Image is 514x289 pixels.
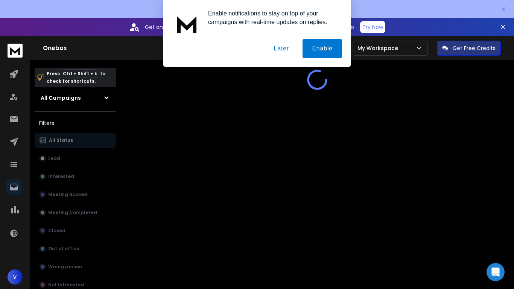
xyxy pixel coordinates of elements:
span: Ctrl + Shift + k [62,69,98,78]
button: All Campaigns [35,90,116,105]
h1: All Campaigns [41,94,81,102]
div: Enable notifications to stay on top of your campaigns with real-time updates on replies. [202,9,342,26]
button: Enable [303,39,342,58]
div: Open Intercom Messenger [487,263,505,281]
button: Later [264,39,298,58]
h3: Filters [35,118,116,128]
button: V [8,269,23,284]
p: Press to check for shortcuts. [47,70,105,85]
img: notification icon [172,9,202,39]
